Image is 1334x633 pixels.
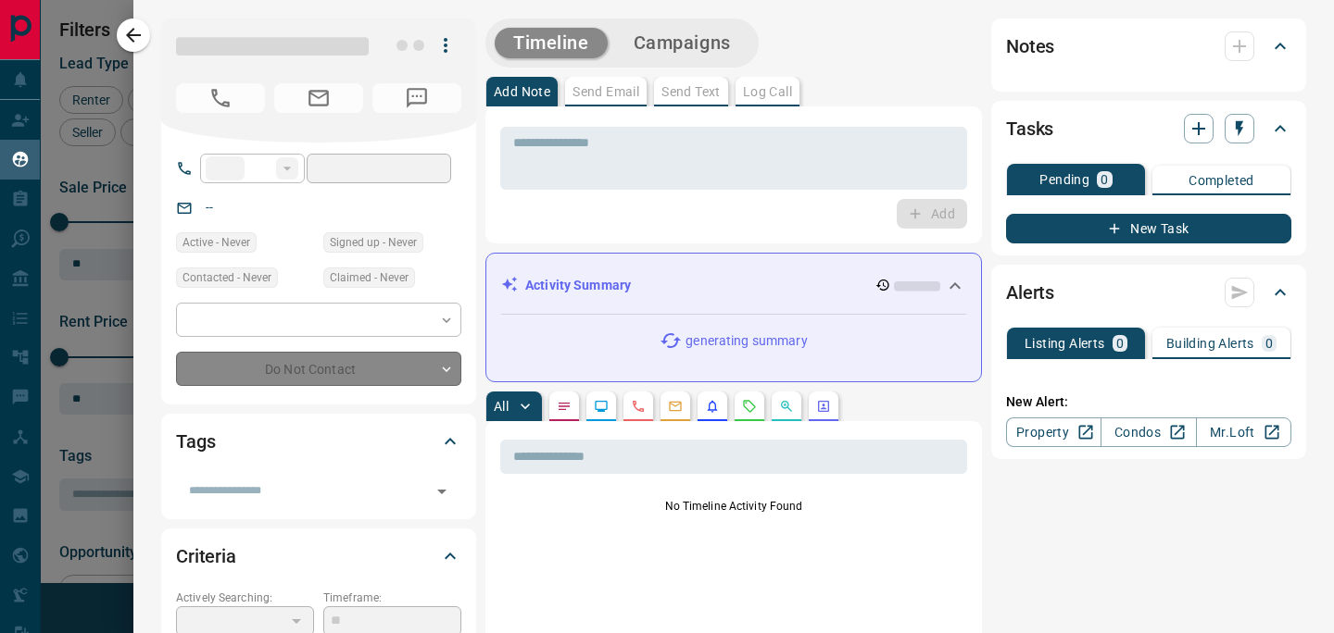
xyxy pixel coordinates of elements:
[1025,337,1105,350] p: Listing Alerts
[501,268,966,303] div: Activity Summary
[1006,31,1054,61] h2: Notes
[176,541,236,571] h2: Criteria
[705,399,720,414] svg: Listing Alerts
[1006,278,1054,307] h2: Alerts
[631,399,646,414] svg: Calls
[182,268,271,287] span: Contacted - Never
[206,200,213,215] a: --
[1101,173,1108,186] p: 0
[1006,214,1291,243] button: New Task
[176,590,314,606] p: Actively Searching:
[1166,337,1254,350] p: Building Alerts
[1039,173,1089,186] p: Pending
[176,352,461,386] div: Do Not Contact
[1265,337,1273,350] p: 0
[500,498,967,515] p: No Timeline Activity Found
[1116,337,1124,350] p: 0
[1101,417,1196,447] a: Condos
[594,399,609,414] svg: Lead Browsing Activity
[615,28,749,58] button: Campaigns
[495,28,608,58] button: Timeline
[1189,174,1254,187] p: Completed
[494,400,509,413] p: All
[176,419,461,464] div: Tags
[494,85,550,98] p: Add Note
[323,590,461,606] p: Timeframe:
[176,83,265,113] span: No Number
[1006,24,1291,68] div: Notes
[1006,106,1291,151] div: Tasks
[686,331,807,351] p: generating summary
[429,478,455,504] button: Open
[176,427,215,456] h2: Tags
[1006,417,1101,447] a: Property
[274,83,363,113] span: No Email
[372,83,461,113] span: No Number
[525,276,631,295] p: Activity Summary
[330,233,417,252] span: Signed up - Never
[1006,392,1291,412] p: New Alert:
[176,534,461,578] div: Criteria
[779,399,794,414] svg: Opportunities
[557,399,572,414] svg: Notes
[816,399,831,414] svg: Agent Actions
[668,399,683,414] svg: Emails
[1006,114,1053,143] h2: Tasks
[742,399,757,414] svg: Requests
[330,268,409,287] span: Claimed - Never
[1006,270,1291,315] div: Alerts
[1196,417,1291,447] a: Mr.Loft
[182,233,250,252] span: Active - Never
